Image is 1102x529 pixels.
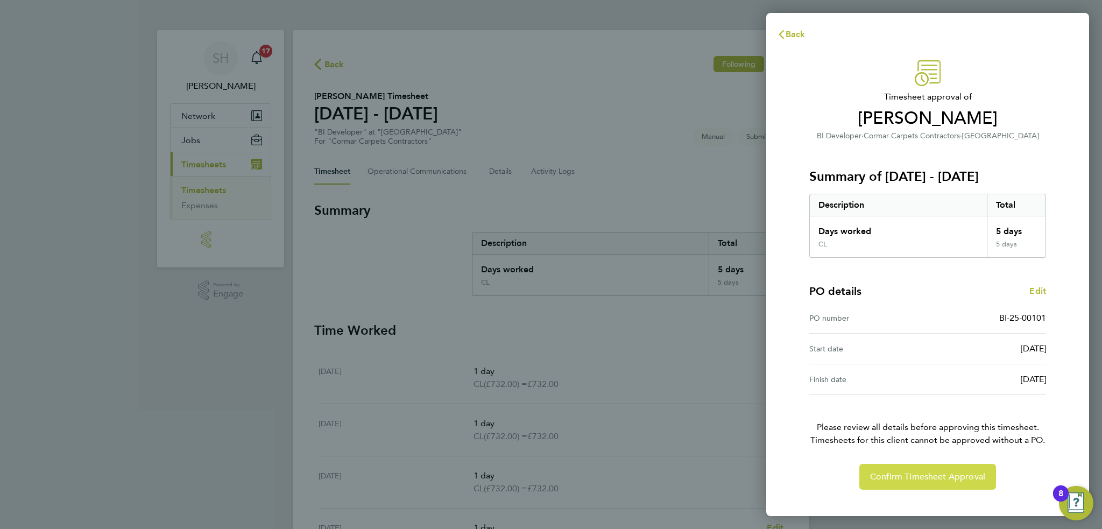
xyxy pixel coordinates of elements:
[987,240,1046,257] div: 5 days
[796,434,1059,447] span: Timesheets for this client cannot be approved without a PO.
[809,373,928,386] div: Finish date
[766,24,816,45] button: Back
[928,342,1046,355] div: [DATE]
[809,168,1046,185] h3: Summary of [DATE] - [DATE]
[870,471,985,482] span: Confirm Timesheet Approval
[864,131,960,140] span: Cormar Carpets Contractors
[786,29,806,39] span: Back
[1029,285,1046,298] a: Edit
[1058,493,1063,507] div: 8
[809,342,928,355] div: Start date
[809,194,1046,258] div: Summary of 22 - 28 Sep 2025
[817,131,861,140] span: BI Developer
[987,194,1046,216] div: Total
[962,131,1039,140] span: [GEOGRAPHIC_DATA]
[987,216,1046,240] div: 5 days
[1029,286,1046,296] span: Edit
[809,90,1046,103] span: Timesheet approval of
[818,240,827,249] div: CL
[999,313,1046,323] span: BI-25-00101
[810,194,987,216] div: Description
[859,464,996,490] button: Confirm Timesheet Approval
[809,312,928,325] div: PO number
[861,131,864,140] span: ·
[796,395,1059,447] p: Please review all details before approving this timesheet.
[928,373,1046,386] div: [DATE]
[809,108,1046,129] span: [PERSON_NAME]
[960,131,962,140] span: ·
[1059,486,1093,520] button: Open Resource Center, 8 new notifications
[810,216,987,240] div: Days worked
[809,284,861,299] h4: PO details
